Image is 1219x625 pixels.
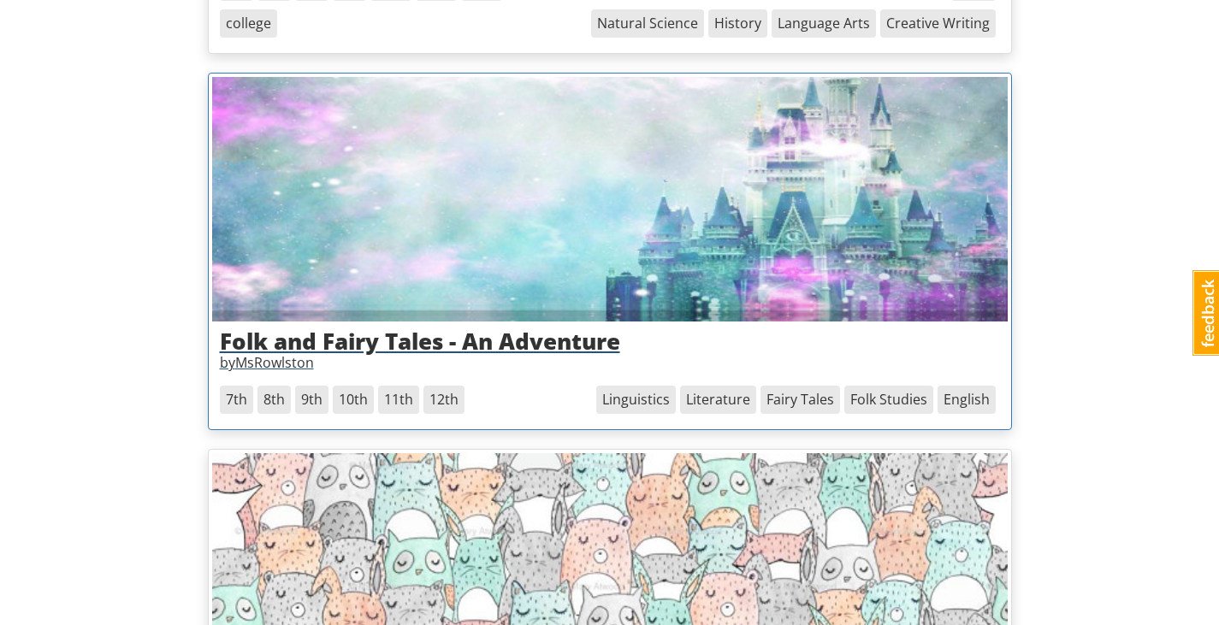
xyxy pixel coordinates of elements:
[591,9,704,38] span: Natural Science
[772,9,876,38] span: Language Arts
[220,329,1000,354] h3: Folk and Fairy Tales - An Adventure
[938,386,996,414] span: English
[333,386,374,414] span: 10th
[220,353,1000,373] p: by MsRowlston
[295,386,328,414] span: 9th
[596,386,676,414] span: Linguistics
[257,386,291,414] span: 8th
[680,386,756,414] span: Literature
[208,73,1012,430] a: Folk and Fairy Tales - An AdventurebyMsRowlston7th 8th 9th 10th 11th 12thEnglish Folk Studies Fai...
[220,9,277,38] span: college
[378,386,419,414] span: 11th
[423,386,465,414] span: 12th
[844,386,933,414] span: Folk Studies
[760,386,840,414] span: Fairy Tales
[220,386,253,414] span: 7th
[212,77,1008,321] img: nord0redoyd6aaqwdm5i.jpg
[880,9,996,38] span: Creative Writing
[708,9,767,38] span: History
